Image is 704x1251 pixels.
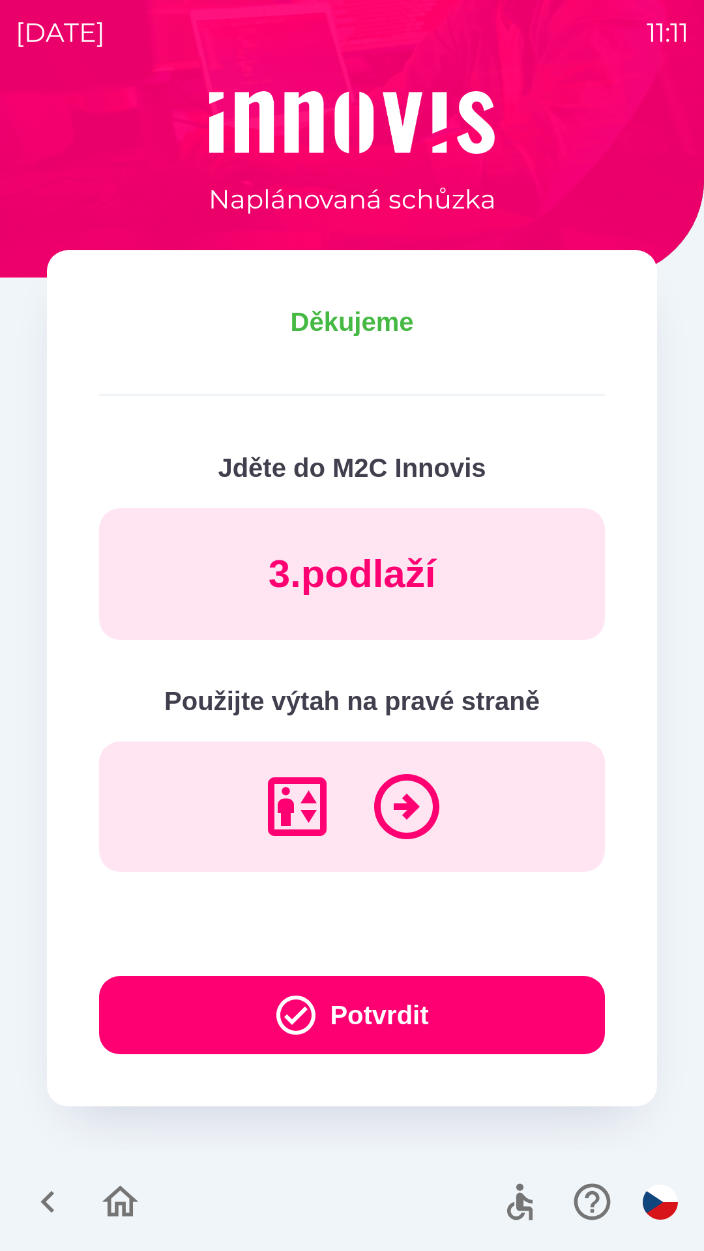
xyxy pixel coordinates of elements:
[47,91,657,154] img: Logo
[209,180,496,219] p: Naplánovaná schůzka
[269,550,436,598] p: 3 . podlaží
[16,13,105,52] p: [DATE]
[99,448,605,487] p: Jděte do M2C Innovis
[99,302,605,341] p: Děkujeme
[99,976,605,1054] button: Potvrdit
[647,13,688,52] p: 11:11
[643,1185,678,1220] img: cs flag
[99,682,605,721] p: Použijte výtah na pravé straně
